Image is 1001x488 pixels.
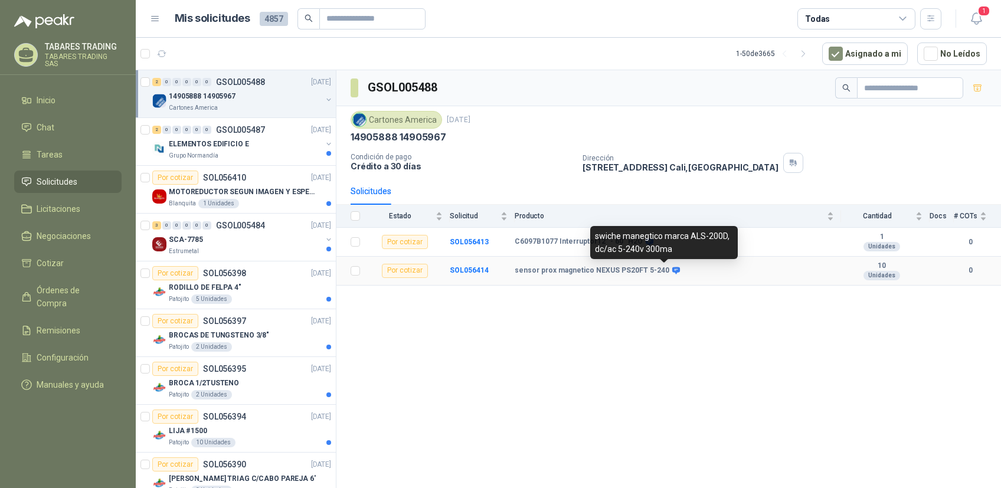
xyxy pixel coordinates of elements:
div: 0 [182,221,191,230]
span: Estado [367,212,433,220]
b: 0 [954,237,987,248]
a: Negociaciones [14,225,122,247]
img: Company Logo [152,381,166,395]
span: Solicitudes [37,175,77,188]
p: [PERSON_NAME] TRIAG C/CABO PAREJA 6' [169,473,316,484]
div: 0 [162,126,171,134]
p: SOL056397 [203,317,246,325]
div: 0 [172,78,181,86]
p: Crédito a 30 días [351,161,573,171]
span: Solicitud [450,212,498,220]
th: Estado [367,205,450,228]
div: Por cotizar [152,171,198,185]
div: 3 [152,221,161,230]
p: 14905888 14905967 [169,91,235,102]
p: SOL056394 [203,412,246,421]
th: Producto [515,205,841,228]
th: # COTs [954,205,1001,228]
h1: Mis solicitudes [175,10,250,27]
a: 2 0 0 0 0 0 GSOL005487[DATE] Company LogoELEMENTOS EDIFICIO EGrupo Normandía [152,123,333,161]
img: Company Logo [152,333,166,347]
p: SOL056398 [203,269,246,277]
th: Cantidad [841,205,930,228]
img: Company Logo [152,142,166,156]
span: Configuración [37,351,89,364]
img: Company Logo [152,189,166,204]
div: 0 [182,126,191,134]
a: Tareas [14,143,122,166]
div: Solicitudes [351,185,391,198]
a: Manuales y ayuda [14,374,122,396]
img: Logo peakr [14,14,74,28]
p: RODILLO DE FELPA 4" [169,282,241,293]
a: Remisiones [14,319,122,342]
div: 2 [152,126,161,134]
p: [DATE] [311,220,331,231]
p: [DATE] [311,268,331,279]
p: SOL056410 [203,173,246,182]
span: 4857 [260,12,288,26]
p: Patojito [169,294,189,304]
span: Remisiones [37,324,80,337]
div: Todas [805,12,830,25]
p: Dirección [583,154,778,162]
p: Condición de pago [351,153,573,161]
img: Company Logo [353,113,366,126]
p: [DATE] [311,316,331,327]
p: GSOL005487 [216,126,265,134]
a: Por cotizarSOL056395[DATE] Company LogoBROCA 1/2TUSTENOPatojito2 Unidades [136,357,336,405]
p: Estrumetal [169,247,199,256]
div: 0 [172,126,181,134]
p: Cartones America [169,103,218,113]
button: Asignado a mi [822,42,908,65]
a: Solicitudes [14,171,122,193]
button: No Leídos [917,42,987,65]
b: 0 [954,265,987,276]
th: Solicitud [450,205,515,228]
p: [STREET_ADDRESS] Cali , [GEOGRAPHIC_DATA] [583,162,778,172]
div: 10 Unidades [191,438,235,447]
a: Por cotizarSOL056398[DATE] Company LogoRODILLO DE FELPA 4"Patojito5 Unidades [136,261,336,309]
p: BROCA 1/2TUSTENO [169,378,239,389]
b: 10 [841,261,923,271]
div: 0 [172,221,181,230]
div: Por cotizar [152,410,198,424]
div: 0 [192,126,201,134]
span: # COTs [954,212,977,220]
p: Patojito [169,438,189,447]
a: Chat [14,116,122,139]
div: Por cotizar [152,266,198,280]
img: Company Logo [152,428,166,443]
img: Company Logo [152,285,166,299]
div: Unidades [863,242,900,251]
p: SOL056390 [203,460,246,469]
p: SOL056395 [203,365,246,373]
div: 0 [162,221,171,230]
p: SCA-7785 [169,234,203,245]
div: Por cotizar [152,362,198,376]
a: 2 0 0 0 0 0 GSOL005488[DATE] Company Logo14905888 14905967Cartones America [152,75,333,113]
div: Por cotizar [152,314,198,328]
a: SOL056414 [450,266,489,274]
div: 0 [182,78,191,86]
p: 14905888 14905967 [351,131,446,143]
span: 1 [977,5,990,17]
a: Por cotizarSOL056394[DATE] Company LogoLIJA #1500Patojito10 Unidades [136,405,336,453]
p: TABARES TRADING SAS [45,53,122,67]
a: 3 0 0 0 0 0 GSOL005484[DATE] Company LogoSCA-7785Estrumetal [152,218,333,256]
div: 0 [192,221,201,230]
p: Patojito [169,390,189,399]
a: Órdenes de Compra [14,279,122,315]
a: Cotizar [14,252,122,274]
a: Inicio [14,89,122,112]
p: ELEMENTOS EDIFICIO E [169,139,249,150]
span: Manuales y ayuda [37,378,104,391]
a: Por cotizarSOL056397[DATE] Company LogoBROCAS DE TUNGSTENO 3/8"Patojito2 Unidades [136,309,336,357]
div: Cartones America [351,111,442,129]
div: 0 [202,221,211,230]
b: SOL056413 [450,238,489,246]
div: 0 [162,78,171,86]
p: Grupo Normandía [169,151,218,161]
p: [DATE] [311,125,331,136]
p: MOTOREDUCTOR SEGUN IMAGEN Y ESPECIFICACIONES ADJUNTAS [169,186,316,198]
